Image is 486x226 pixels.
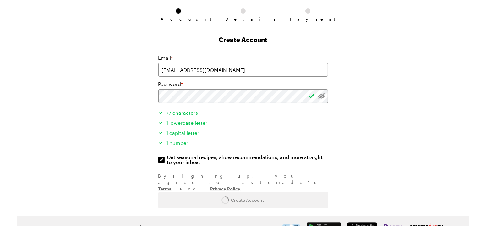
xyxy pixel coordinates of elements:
span: 1 capital letter [167,130,199,136]
a: Privacy Policy [210,185,241,191]
span: Payment [290,17,325,22]
a: Terms [158,185,172,191]
input: Get seasonal recipes, show recommendations, and more straight to your inbox. [158,157,165,163]
div: By signing up , you agree to Tastemade's and . [158,173,328,192]
label: Password [158,80,183,88]
span: Get seasonal recipes, show recommendations, and more straight to your inbox. [167,155,329,165]
span: >7 characters [167,110,198,116]
ol: Subscription checkout form navigation [158,8,328,17]
span: Details [226,17,261,22]
label: Email [158,54,173,62]
h1: Create Account [158,35,328,44]
span: 1 lowercase letter [167,120,208,126]
span: Account [161,17,196,22]
span: 1 number [167,140,188,146]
